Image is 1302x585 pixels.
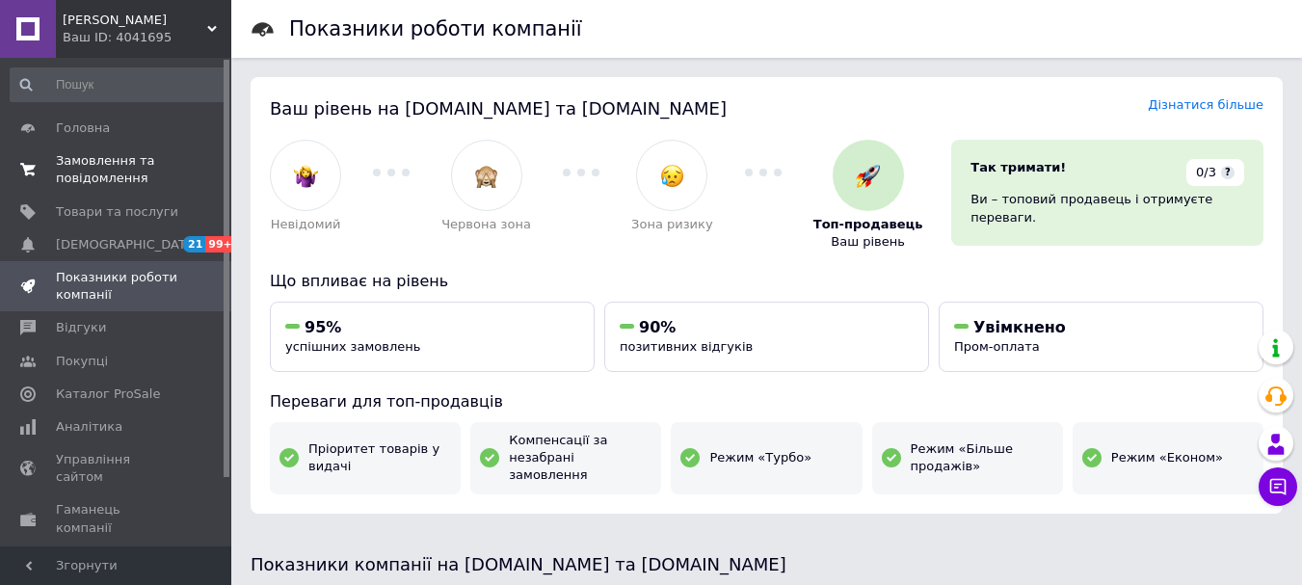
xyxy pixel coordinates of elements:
[63,29,231,46] div: Ваш ID: 4041695
[56,236,199,253] span: [DEMOGRAPHIC_DATA]
[270,302,595,372] button: 95%успішних замовлень
[56,451,178,486] span: Управління сайтом
[294,164,318,188] img: :woman-shrugging:
[639,318,676,336] span: 90%
[441,216,531,233] span: Червона зона
[56,418,122,436] span: Аналітика
[56,203,178,221] span: Товари та послуги
[285,339,420,354] span: успішних замовлень
[271,216,341,233] span: Невідомий
[270,98,727,119] span: Ваш рівень на [DOMAIN_NAME] та [DOMAIN_NAME]
[270,272,448,290] span: Що впливає на рівень
[308,440,451,475] span: Пріоритет товарів у видачі
[970,160,1066,174] span: Так тримати!
[1111,449,1223,466] span: Режим «Економ»
[56,319,106,336] span: Відгуки
[56,120,110,137] span: Головна
[56,353,108,370] span: Покупці
[509,432,651,485] span: Компенсації за незабрані замовлення
[973,318,1066,336] span: Увімкнено
[620,339,753,354] span: позитивних відгуків
[813,216,923,233] span: Топ-продавець
[831,233,905,251] span: Ваш рівень
[474,164,498,188] img: :see_no_evil:
[1186,159,1244,186] div: 0/3
[709,449,811,466] span: Режим «Турбо»
[289,17,582,40] h1: Показники роботи компанії
[954,339,1040,354] span: Пром-оплата
[631,216,713,233] span: Зона ризику
[56,386,160,403] span: Каталог ProSale
[56,152,178,187] span: Замовлення та повідомлення
[970,191,1244,226] div: Ви – топовий продавець і отримуєте переваги.
[1148,97,1263,112] a: Дізнатися більше
[10,67,227,102] input: Пошук
[183,236,205,253] span: 21
[939,302,1263,372] button: УвімкненоПром-оплата
[56,269,178,304] span: Показники роботи компанії
[270,392,503,411] span: Переваги для топ-продавців
[1259,467,1297,506] button: Чат з покупцем
[205,236,237,253] span: 99+
[856,164,880,188] img: :rocket:
[305,318,341,336] span: 95%
[911,440,1053,475] span: Режим «Більше продажів»
[63,12,207,29] span: Арт Маркет
[251,554,786,574] span: Показники компанії на [DOMAIN_NAME] та [DOMAIN_NAME]
[56,501,178,536] span: Гаманець компанії
[604,302,929,372] button: 90%позитивних відгуків
[1221,166,1235,179] span: ?
[660,164,684,188] img: :disappointed_relieved:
